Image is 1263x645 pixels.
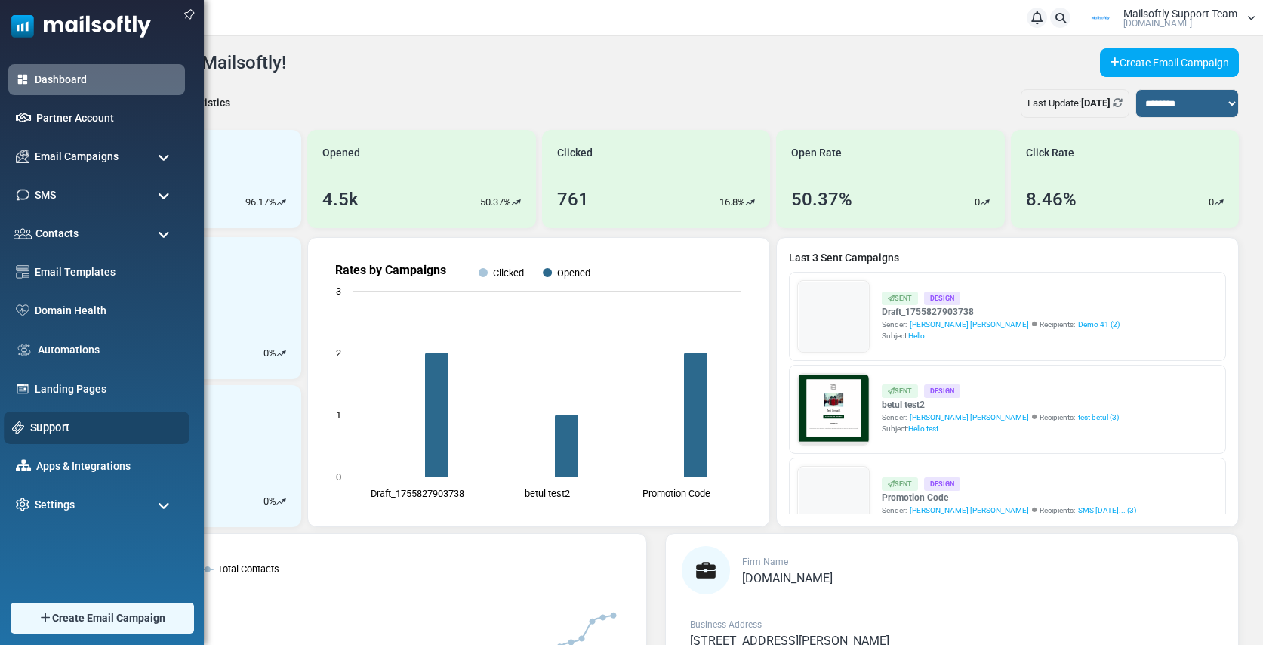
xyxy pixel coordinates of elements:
[882,477,918,490] div: Sent
[336,285,341,297] text: 3
[719,195,745,210] p: 16.8%
[263,494,286,509] div: %
[16,341,32,359] img: workflow.svg
[30,419,181,436] a: Support
[882,330,1120,341] div: Subject:
[35,149,119,165] span: Email Campaigns
[217,563,279,575] text: Total Contacts
[1113,97,1123,109] a: Refresh Stats
[263,346,286,361] div: %
[320,250,756,514] svg: Rates by Campaigns
[557,186,589,213] div: 761
[493,267,524,279] text: Clicked
[1082,7,1120,29] img: User Logo
[908,424,938,433] span: Hello test
[1078,319,1120,330] a: Demo 41 (2)
[882,491,1136,505] a: Promotion Code
[336,409,341,421] text: 1
[1078,505,1136,516] a: SMS [DATE]... (3)
[1209,195,1214,210] p: 0
[35,381,177,397] a: Landing Pages
[975,195,980,210] p: 0
[263,346,269,361] p: 0
[1082,7,1255,29] a: User Logo Mailsoftly Support Team [DOMAIN_NAME]
[35,264,177,280] a: Email Templates
[882,423,1119,434] div: Subject:
[35,303,177,319] a: Domain Health
[322,145,360,161] span: Opened
[1123,19,1192,28] span: [DOMAIN_NAME]
[882,292,918,304] div: Sent
[558,267,591,279] text: Opened
[12,421,25,434] img: support-icon.svg
[16,304,29,316] img: domain-health-icon.svg
[924,384,960,397] div: Design
[1021,89,1129,118] div: Last Update:
[1081,97,1111,109] b: [DATE]
[36,458,177,474] a: Apps & Integrations
[525,488,570,499] text: betul test2
[910,412,1029,423] span: [PERSON_NAME] [PERSON_NAME]
[16,73,29,86] img: dashboard-icon-active.svg
[924,477,960,490] div: Design
[742,557,788,567] span: Firm Name
[263,494,269,509] p: 0
[199,307,323,319] strong: Shop Now and Save Big!
[910,505,1029,516] span: [PERSON_NAME] [PERSON_NAME]
[1026,186,1077,213] div: 8.46%
[35,187,56,203] span: SMS
[35,497,75,513] span: Settings
[742,571,833,585] span: [DOMAIN_NAME]
[924,292,960,304] div: Design
[336,471,341,483] text: 0
[322,186,359,213] div: 4.5k
[882,398,1119,412] a: betul test2
[68,262,453,285] h1: Test {(email)}
[742,572,833,585] a: [DOMAIN_NAME]
[14,228,32,239] img: contacts-icon.svg
[643,488,711,499] text: Promotion Code
[882,412,1119,423] div: Sender: Recipients:
[79,397,442,411] p: Lorem ipsum dolor sit amet, consectetur adipiscing elit, sed do eiusmod tempor incididunt
[908,332,925,340] span: Hello
[16,150,29,163] img: campaigns-icon.png
[480,195,511,210] p: 50.37%
[882,319,1120,330] div: Sender: Recipients:
[1078,412,1119,423] a: test betul (3)
[910,319,1029,330] span: [PERSON_NAME] [PERSON_NAME]
[690,619,762,630] span: Business Address
[52,610,165,626] span: Create Email Campaign
[16,265,29,279] img: email-templates-icon.svg
[16,498,29,511] img: settings-icon.svg
[16,382,29,396] img: landing_pages.svg
[371,488,464,499] text: Draft_1755827903738
[791,186,852,213] div: 50.37%
[232,357,289,370] strong: Follow Us
[1100,48,1239,77] a: Create Email Campaign
[16,188,29,202] img: sms-icon.png
[882,384,918,397] div: Sent
[1026,145,1074,161] span: Click Rate
[35,72,177,88] a: Dashboard
[557,145,593,161] span: Clicked
[335,263,446,277] text: Rates by Campaigns
[245,195,276,210] p: 96.17%
[789,250,1226,266] a: Last 3 Sent Campaigns
[38,342,177,358] a: Automations
[183,300,338,328] a: Shop Now and Save Big!
[35,226,79,242] span: Contacts
[1123,8,1237,19] span: Mailsoftly Support Team
[336,347,341,359] text: 2
[882,305,1120,319] a: Draft_1755827903738
[882,505,1136,516] div: Sender: Recipients:
[791,145,842,161] span: Open Rate
[36,110,177,126] a: Partner Account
